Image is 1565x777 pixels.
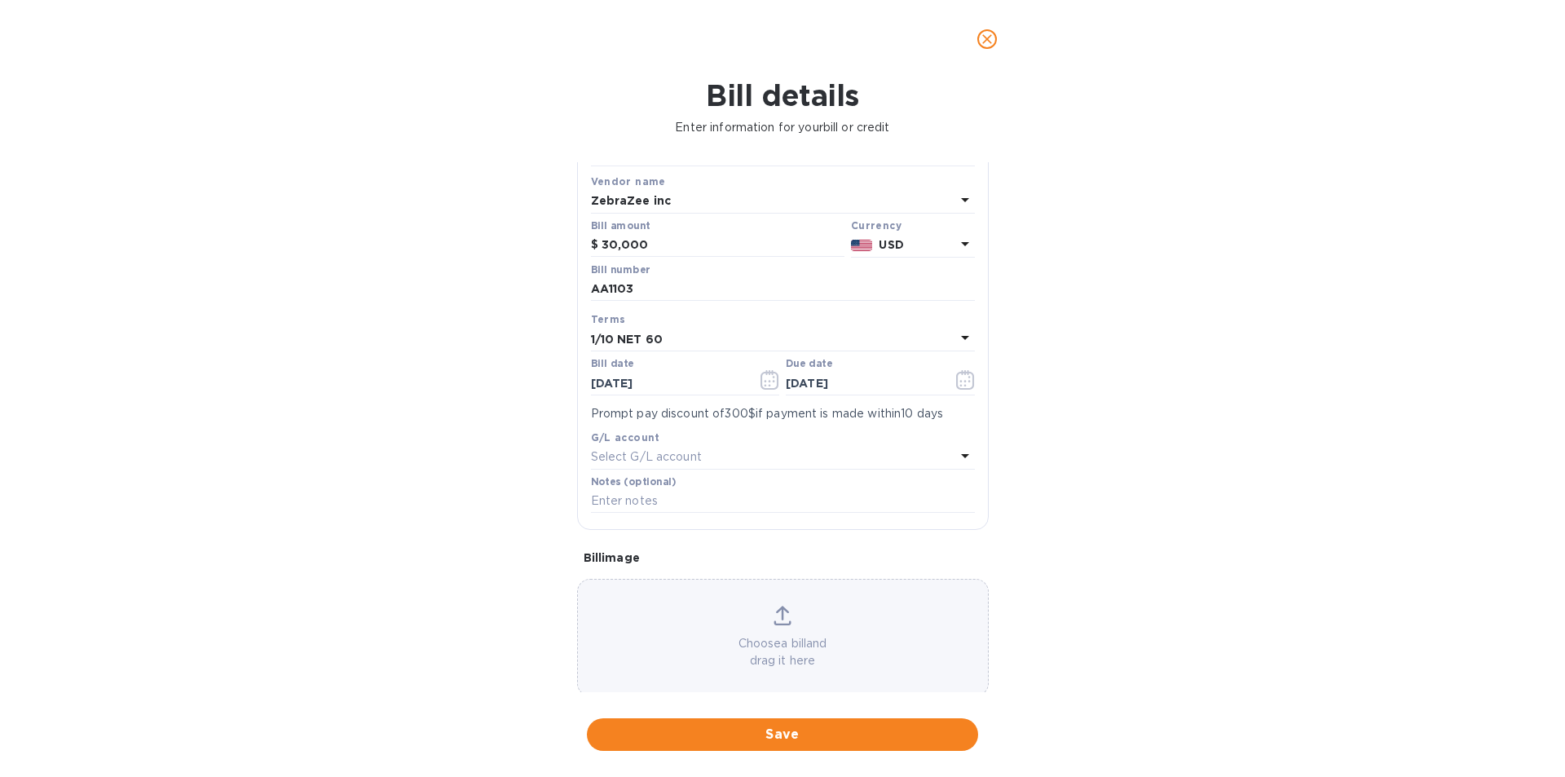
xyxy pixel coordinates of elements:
p: Enter information for your bill or credit [13,119,1552,136]
b: USD [879,238,903,251]
b: 1/10 NET 60 [591,333,663,346]
img: USD [851,240,873,251]
label: Due date [786,360,832,369]
label: Bill amount [591,221,650,231]
p: Bill image [584,550,982,566]
div: $ [591,233,602,258]
label: Bill date [591,360,634,369]
b: ZebraZee inc [591,194,672,207]
b: Currency [851,219,902,232]
label: Bill number [591,265,650,275]
input: Select date [591,371,745,395]
h1: Bill details [13,78,1552,113]
button: Save [587,718,978,751]
input: Enter notes [591,489,975,514]
b: Vendor name [591,175,666,188]
p: Choose a bill and drag it here [578,635,988,669]
b: Terms [591,313,626,325]
input: $ Enter bill amount [602,233,844,258]
button: close [968,20,1007,59]
p: Select G/L account [591,448,702,466]
label: Notes (optional) [591,477,677,487]
input: Due date [786,371,940,395]
span: Save [600,725,965,744]
input: Enter bill number [591,277,975,302]
b: G/L account [591,431,660,444]
p: Prompt pay discount of 300$ if payment is made within 10 days [591,405,975,422]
